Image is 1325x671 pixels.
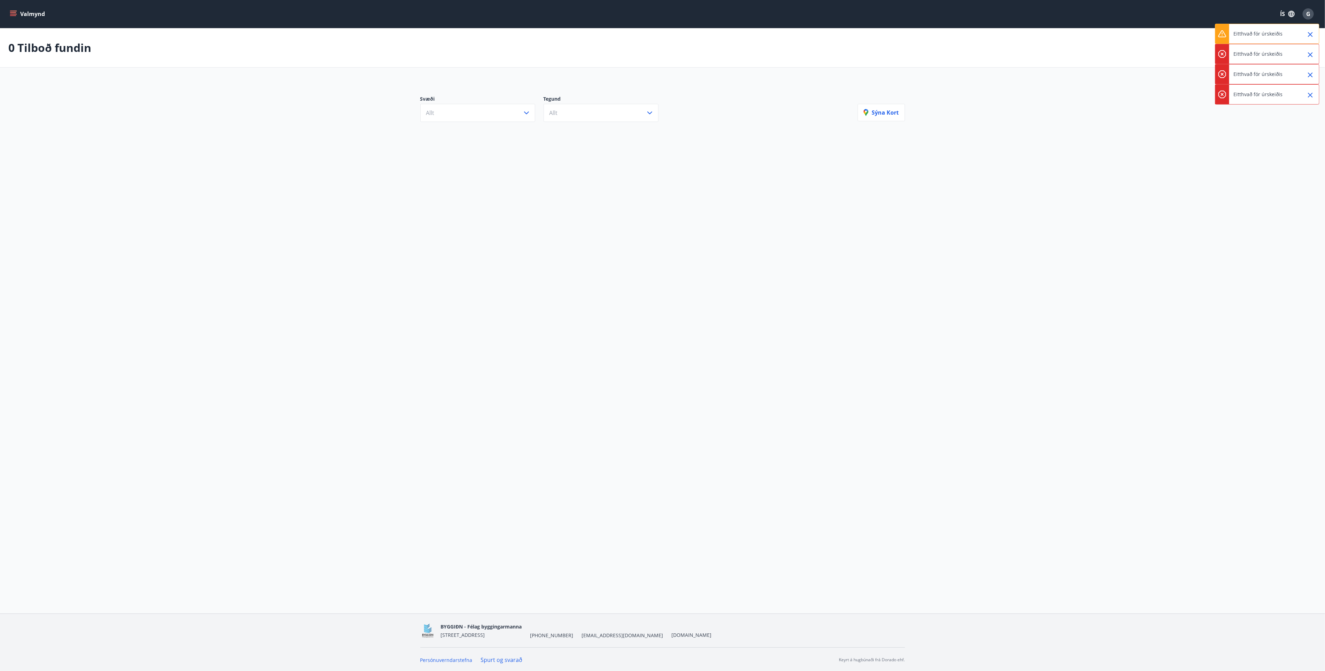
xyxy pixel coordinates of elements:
[1304,29,1316,40] button: Close
[544,104,658,122] button: Allt
[420,623,435,638] img: BKlGVmlTW1Qrz68WFGMFQUcXHWdQd7yePWMkvn3i.png
[1304,89,1316,101] button: Close
[858,104,905,121] button: Sýna kort
[582,632,663,639] span: [EMAIL_ADDRESS][DOMAIN_NAME]
[550,109,558,117] span: Allt
[8,40,91,55] p: 0 Tilboð fundin
[864,109,899,116] p: Sýna kort
[1304,49,1316,61] button: Close
[1233,91,1283,98] p: Eitthvað fór úrskeiðis
[839,657,905,663] p: Keyrt á hugbúnaði frá Dorado ehf.
[1304,69,1316,81] button: Close
[1233,51,1283,57] p: Eitthvað fór úrskeiðis
[420,104,535,122] button: Allt
[530,632,574,639] span: [PHONE_NUMBER]
[481,656,523,664] a: Spurt og svarað
[1276,8,1299,20] button: ÍS
[426,109,435,117] span: Allt
[420,95,544,104] p: Svæði
[544,95,667,104] p: Tegund
[1233,71,1283,78] p: Eitthvað fór úrskeiðis
[672,632,712,638] a: [DOMAIN_NAME]
[441,632,485,638] span: [STREET_ADDRESS]
[1300,6,1317,22] button: G
[441,623,522,630] span: BYGGIÐN - Félag byggingarmanna
[420,657,473,663] a: Persónuverndarstefna
[1306,10,1310,18] span: G
[1233,30,1283,37] p: Eitthvað fór úrskeiðis
[8,8,48,20] button: menu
